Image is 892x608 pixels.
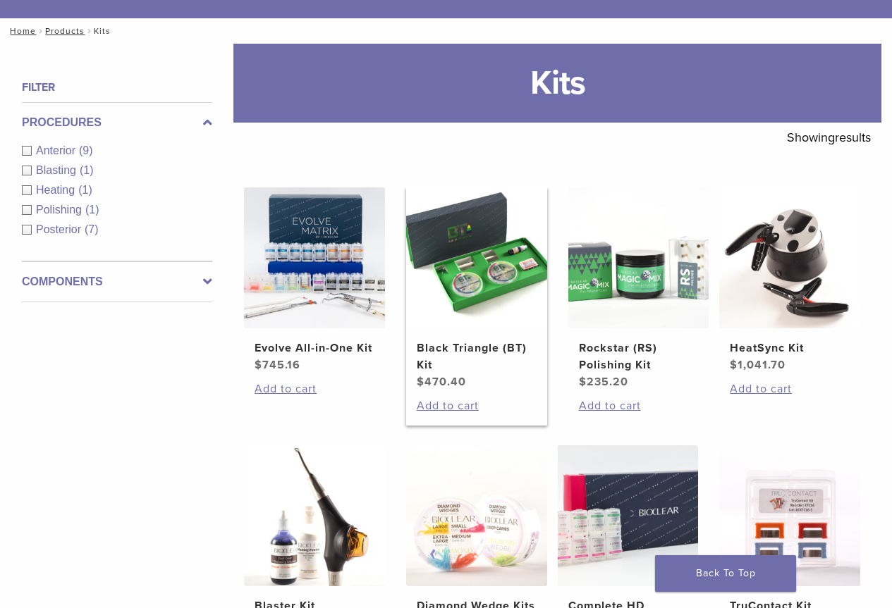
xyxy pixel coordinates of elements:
bdi: 235.20 [579,375,628,389]
a: Add to cart: “Evolve All-in-One Kit” [255,380,374,397]
bdi: 1,041.70 [730,358,786,372]
a: Rockstar (RS) Polishing KitRockstar (RS) Polishing Kit $235.20 [568,187,709,390]
h2: Rockstar (RS) Polishing Kit [579,340,699,373]
img: Evolve All-in-One Kit [244,187,385,328]
img: Diamond Wedge Kits [406,445,547,586]
h2: Black Triangle (BT) Kit [417,340,537,373]
span: Posterior [36,223,85,235]
span: (1) [78,184,92,196]
a: Home [6,26,36,36]
a: Add to cart: “HeatSync Kit” [730,380,850,397]
bdi: 745.16 [255,358,300,372]
h2: HeatSync Kit [730,340,850,356]
span: / [36,27,45,35]
a: Add to cart: “Rockstar (RS) Polishing Kit” [579,397,699,414]
h1: Kits [233,44,881,123]
img: TruContact Kit [719,445,860,586]
a: Black Triangle (BT) KitBlack Triangle (BT) Kit $470.40 [406,187,547,390]
img: Black Triangle (BT) Kit [406,187,547,328]
span: $ [255,358,262,372]
a: Evolve All-in-One KitEvolve All-in-One Kit $745.16 [244,187,385,373]
span: $ [730,358,738,372]
span: (1) [80,164,94,176]
h2: Evolve All-in-One Kit [255,340,374,356]
span: Heating [36,184,78,196]
img: HeatSync Kit [719,187,860,328]
label: Components [22,273,212,290]
span: $ [417,375,424,389]
span: Anterior [36,144,79,156]
a: Add to cart: “Black Triangle (BT) Kit” [417,397,537,414]
img: Rockstar (RS) Polishing Kit [568,187,709,328]
a: Back To Top [655,555,796,592]
a: Products [45,26,85,36]
span: (7) [85,223,99,235]
p: Showing results [787,123,871,152]
img: Blaster Kit [244,445,385,586]
label: Procedures [22,114,212,131]
h4: Filter [22,79,212,96]
span: (1) [85,204,99,216]
span: / [85,27,94,35]
span: (9) [79,144,93,156]
img: Complete HD Anterior Kit [558,445,699,586]
span: Blasting [36,164,80,176]
span: Polishing [36,204,85,216]
bdi: 470.40 [417,375,466,389]
a: HeatSync KitHeatSync Kit $1,041.70 [719,187,860,373]
span: $ [579,375,587,389]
